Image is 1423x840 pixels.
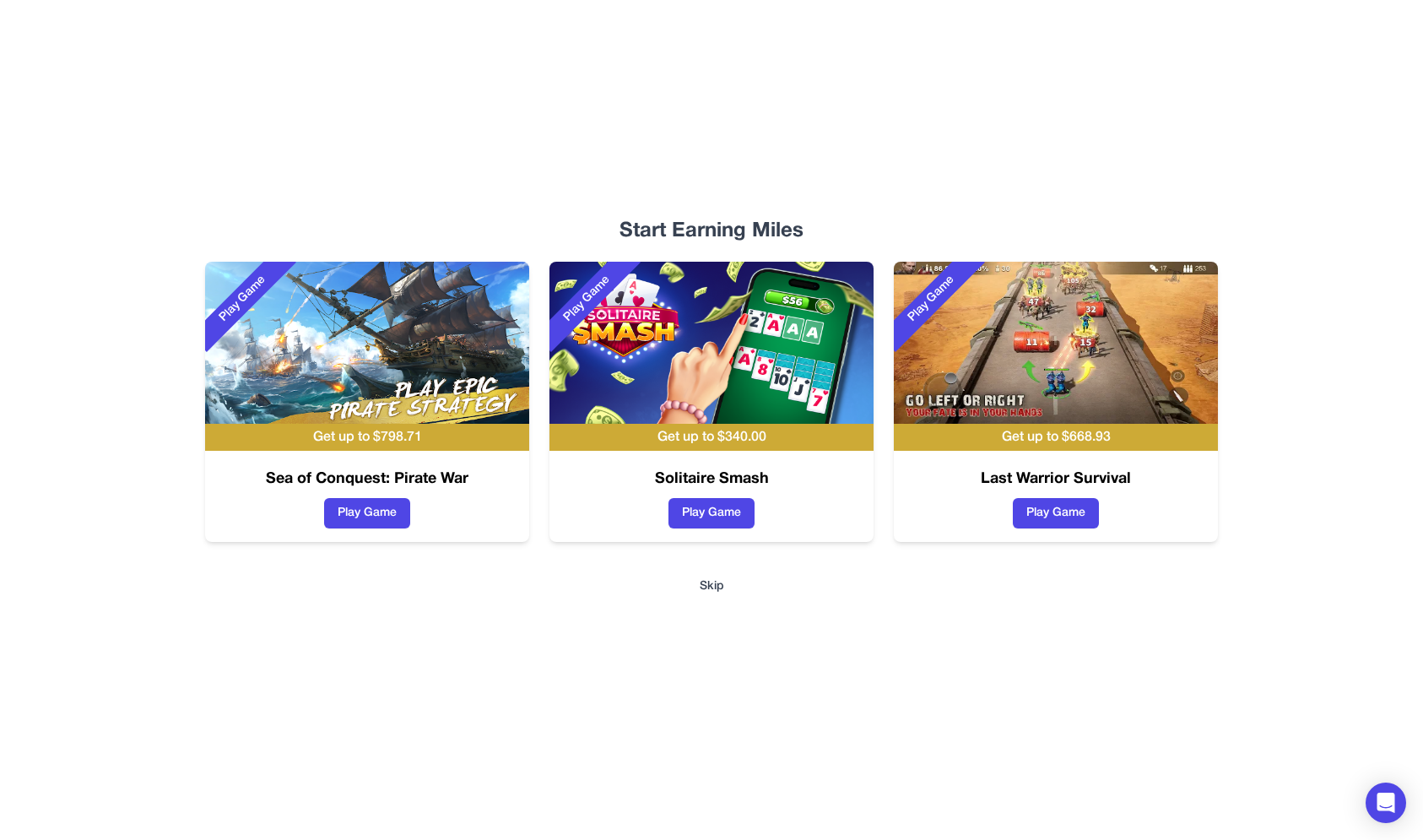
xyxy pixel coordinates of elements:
[879,246,985,352] div: Play Game
[700,578,724,595] button: Skip
[1366,783,1406,823] div: Open Intercom Messenger
[198,218,1225,245] div: Start Earning Miles
[549,468,874,491] h3: Solitaire Smash
[549,424,874,451] div: Get up to $ 340.00
[205,468,529,491] h3: Sea of Conquest: Pirate War
[324,498,410,528] button: Play Game
[190,246,296,352] div: Play Game
[894,468,1218,491] h3: Last Warrior Survival
[894,424,1218,451] div: Get up to $ 668.93
[205,424,529,451] div: Get up to $ 798.71
[205,262,529,424] img: Sea of Conquest: Pirate War
[549,262,874,424] img: Solitaire Smash
[1013,498,1099,528] button: Play Game
[894,262,1218,424] img: Last Warrior Survival
[534,246,641,352] div: Play Game
[668,498,755,528] button: Play Game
